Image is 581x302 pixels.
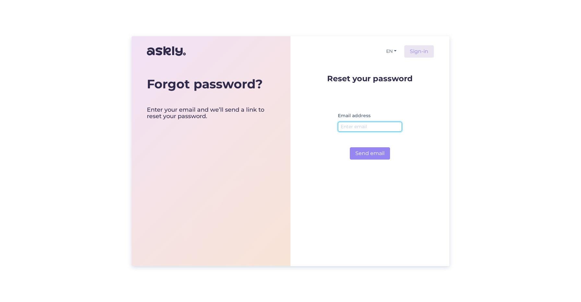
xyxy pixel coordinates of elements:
[350,147,390,160] button: Send email
[147,107,275,120] div: Enter your email and we’ll send a link to reset your password.
[384,47,399,56] button: EN
[327,74,413,83] p: Reset your password
[338,122,402,132] input: Enter email
[147,43,186,59] img: Askly
[404,45,434,58] a: Sign-in
[338,112,371,119] label: Email address
[147,77,275,92] div: Forgot password?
